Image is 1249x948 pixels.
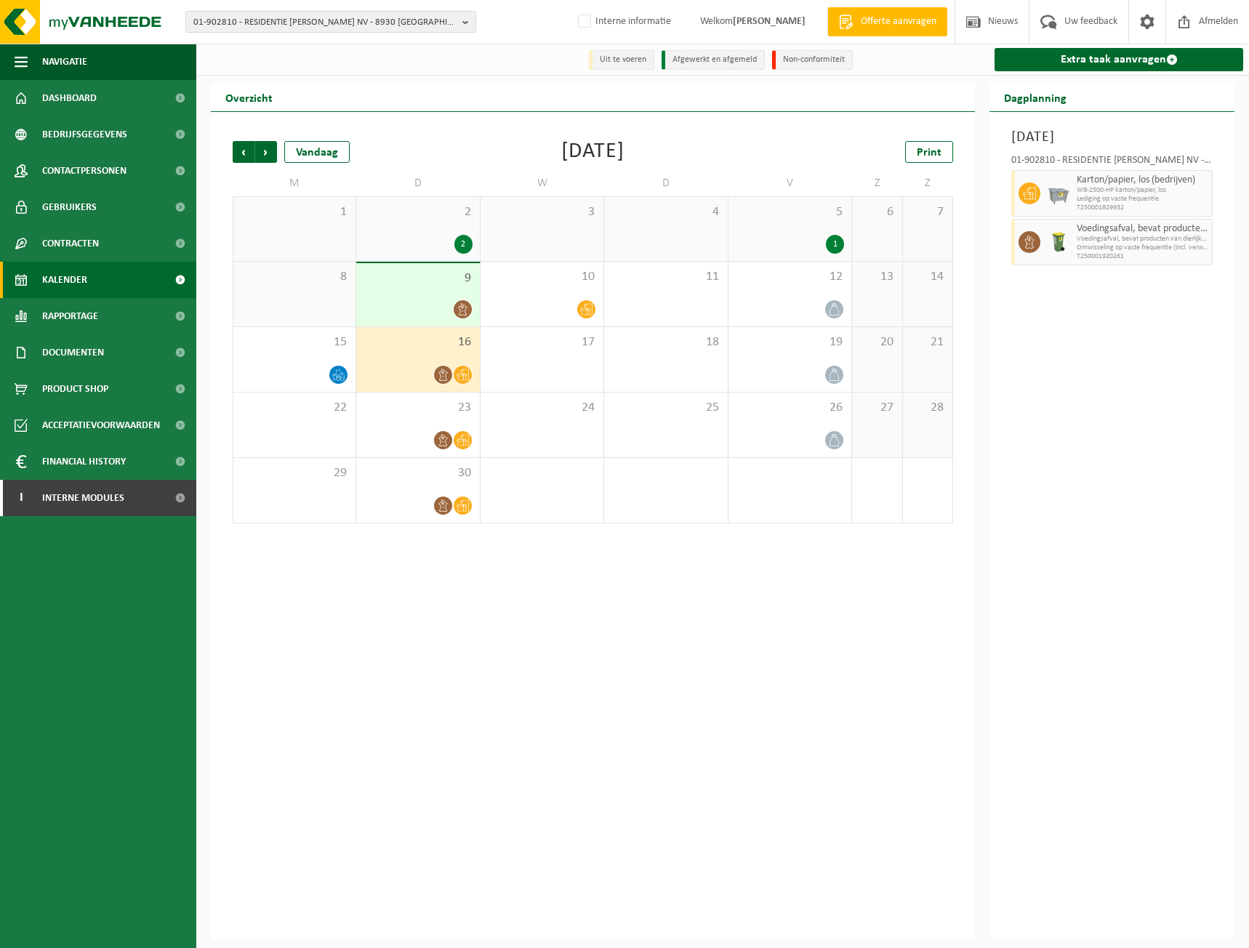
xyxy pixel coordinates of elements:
span: Financial History [42,443,126,480]
span: 9 [364,270,472,286]
h2: Dagplanning [989,83,1081,111]
span: Contactpersonen [42,153,126,189]
span: Voedingsafval, bevat producten van dierlijke oorsprong, onverpakt, categorie 3 [1077,223,1208,235]
span: Acceptatievoorwaarden [42,407,160,443]
span: 25 [611,400,720,416]
span: I [15,480,28,516]
span: Interne modules [42,480,124,516]
div: 1 [826,235,844,254]
span: 20 [859,334,894,350]
span: 5 [736,204,844,220]
span: 17 [488,334,596,350]
span: Product Shop [42,371,108,407]
span: 21 [910,334,945,350]
span: T250001929932 [1077,204,1208,212]
a: Extra taak aanvragen [995,48,1243,71]
span: 28 [910,400,945,416]
td: M [233,170,356,196]
div: 01-902810 - RESIDENTIE [PERSON_NAME] NV - MENEN [1011,156,1213,170]
div: 2 [454,235,473,254]
span: 24 [488,400,596,416]
span: WB-2500-HP karton/papier, los [1077,186,1208,195]
span: T250001920261 [1077,252,1208,261]
span: 19 [736,334,844,350]
span: 23 [364,400,472,416]
span: 2 [364,204,472,220]
img: WB-2500-GAL-GY-01 [1048,182,1069,204]
li: Afgewerkt en afgemeld [662,50,765,70]
div: Vandaag [284,141,350,163]
span: Bedrijfsgegevens [42,116,127,153]
span: 10 [488,269,596,285]
a: Offerte aanvragen [827,7,947,36]
span: 8 [241,269,348,285]
td: W [481,170,604,196]
h3: [DATE] [1011,126,1213,148]
span: Dashboard [42,80,97,116]
span: 11 [611,269,720,285]
span: Gebruikers [42,189,97,225]
span: 3 [488,204,596,220]
span: 29 [241,465,348,481]
span: Kalender [42,262,87,298]
span: 22 [241,400,348,416]
li: Non-conformiteit [772,50,853,70]
span: 16 [364,334,472,350]
span: Voedingsafval, bevat producten van dierlijke oorsprong, onve [1077,235,1208,244]
span: 27 [859,400,894,416]
span: 6 [859,204,894,220]
span: 01-902810 - RESIDENTIE [PERSON_NAME] NV - 8930 [GEOGRAPHIC_DATA] [193,12,457,33]
span: 14 [910,269,945,285]
span: Print [917,147,941,158]
div: [DATE] [561,141,624,163]
span: Vorige [233,141,254,163]
td: V [728,170,852,196]
span: Karton/papier, los (bedrijven) [1077,174,1208,186]
h2: Overzicht [211,83,287,111]
span: Navigatie [42,44,87,80]
span: 18 [611,334,720,350]
td: D [604,170,728,196]
span: 13 [859,269,894,285]
span: Contracten [42,225,99,262]
li: Uit te voeren [589,50,654,70]
span: Documenten [42,334,104,371]
td: D [356,170,480,196]
a: Print [905,141,953,163]
span: 7 [910,204,945,220]
span: 1 [241,204,348,220]
td: Z [852,170,902,196]
span: Lediging op vaste frequentie [1077,195,1208,204]
span: Rapportage [42,298,98,334]
span: 4 [611,204,720,220]
span: 15 [241,334,348,350]
label: Interne informatie [575,11,671,33]
span: Volgende [255,141,277,163]
span: Offerte aanvragen [857,15,940,29]
span: Omwisseling op vaste frequentie (incl. verwerking) [1077,244,1208,252]
td: Z [903,170,953,196]
span: 26 [736,400,844,416]
span: 30 [364,465,472,481]
img: WB-0140-HPE-GN-50 [1048,231,1069,253]
strong: [PERSON_NAME] [733,16,806,27]
span: 12 [736,269,844,285]
button: 01-902810 - RESIDENTIE [PERSON_NAME] NV - 8930 [GEOGRAPHIC_DATA] [185,11,476,33]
